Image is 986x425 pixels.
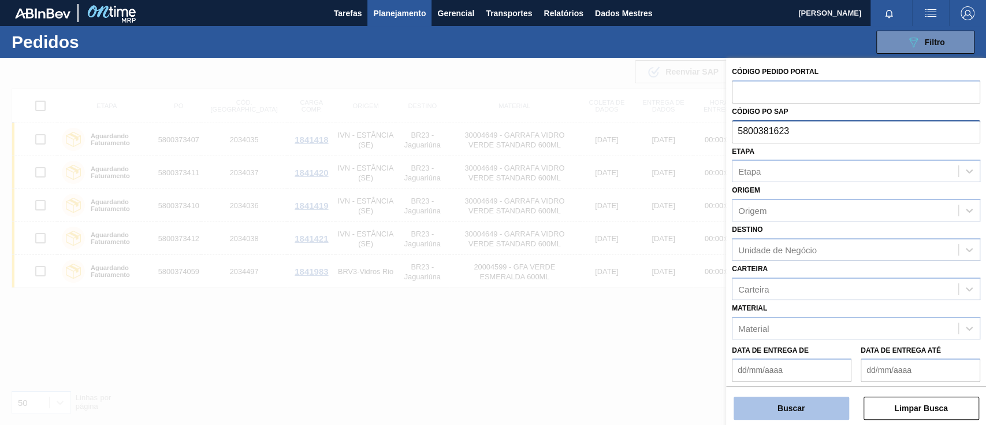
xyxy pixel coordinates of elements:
[486,9,532,18] font: Transportes
[732,108,788,116] font: Código PO SAP
[798,9,861,17] font: [PERSON_NAME]
[961,6,974,20] img: Sair
[595,9,653,18] font: Dados Mestres
[861,346,941,354] font: Data de Entrega até
[732,304,767,312] font: Material
[732,265,768,273] font: Carteira
[738,323,769,333] font: Material
[12,32,79,51] font: Pedidos
[924,6,937,20] img: ações do usuário
[15,8,70,19] img: TNhmsLtSVTkK8tSr43FrP2fwEKptu5GPRR3wAAAABJRU5ErkJggg==
[334,9,362,18] font: Tarefas
[738,206,767,216] font: Origem
[732,147,754,156] font: Etapa
[373,9,426,18] font: Planejamento
[861,359,980,382] input: dd/mm/aaaa
[732,346,809,354] font: Data de Entrega de
[732,226,762,234] font: Destino
[876,31,974,54] button: Filtro
[870,5,907,21] button: Notificações
[437,9,474,18] font: Gerencial
[544,9,583,18] font: Relatórios
[732,68,818,76] font: Código Pedido Portal
[732,359,851,382] input: dd/mm/aaaa
[732,186,760,194] font: Origem
[738,284,769,294] font: Carteira
[738,245,817,254] font: Unidade de Negócio
[925,38,945,47] font: Filtro
[738,167,761,176] font: Etapa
